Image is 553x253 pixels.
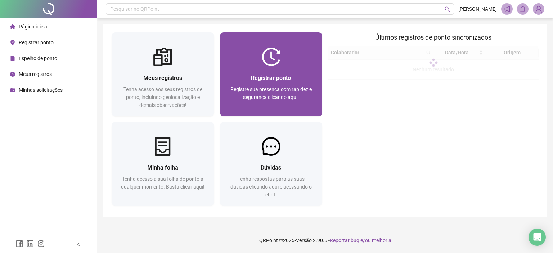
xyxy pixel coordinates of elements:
a: DúvidasTenha respostas para as suas dúvidas clicando aqui e acessando o chat! [220,122,323,206]
span: Registrar ponto [251,74,291,81]
span: linkedin [27,240,34,247]
span: environment [10,40,15,45]
span: Versão [296,238,312,243]
a: Meus registrosTenha acesso aos seus registros de ponto, incluindo geolocalização e demais observa... [112,32,214,116]
span: Registrar ponto [19,40,54,45]
span: Meus registros [143,74,182,81]
span: Espelho de ponto [19,55,57,61]
span: Registre sua presença com rapidez e segurança clicando aqui! [230,86,312,100]
span: Tenha acesso a sua folha de ponto a qualquer momento. Basta clicar aqui! [121,176,204,190]
a: Minha folhaTenha acesso a sua folha de ponto a qualquer momento. Basta clicar aqui! [112,122,214,206]
span: Tenha acesso aos seus registros de ponto, incluindo geolocalização e demais observações! [123,86,202,108]
span: file [10,56,15,61]
span: left [76,242,81,247]
div: Open Intercom Messenger [529,229,546,246]
span: [PERSON_NAME] [458,5,497,13]
span: Meus registros [19,71,52,77]
span: Página inicial [19,24,48,30]
span: home [10,24,15,29]
span: Minha folha [147,164,178,171]
span: Minhas solicitações [19,87,63,93]
span: search [445,6,450,12]
span: instagram [37,240,45,247]
a: Registrar pontoRegistre sua presença com rapidez e segurança clicando aqui! [220,32,323,116]
span: facebook [16,240,23,247]
footer: QRPoint © 2025 - 2.90.5 - [97,228,553,253]
span: bell [520,6,526,12]
img: 90501 [533,4,544,14]
span: Reportar bug e/ou melhoria [330,238,391,243]
span: Dúvidas [261,164,281,171]
span: notification [504,6,510,12]
span: Tenha respostas para as suas dúvidas clicando aqui e acessando o chat! [230,176,312,198]
span: Últimos registros de ponto sincronizados [375,33,491,41]
span: clock-circle [10,72,15,77]
span: schedule [10,87,15,92]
